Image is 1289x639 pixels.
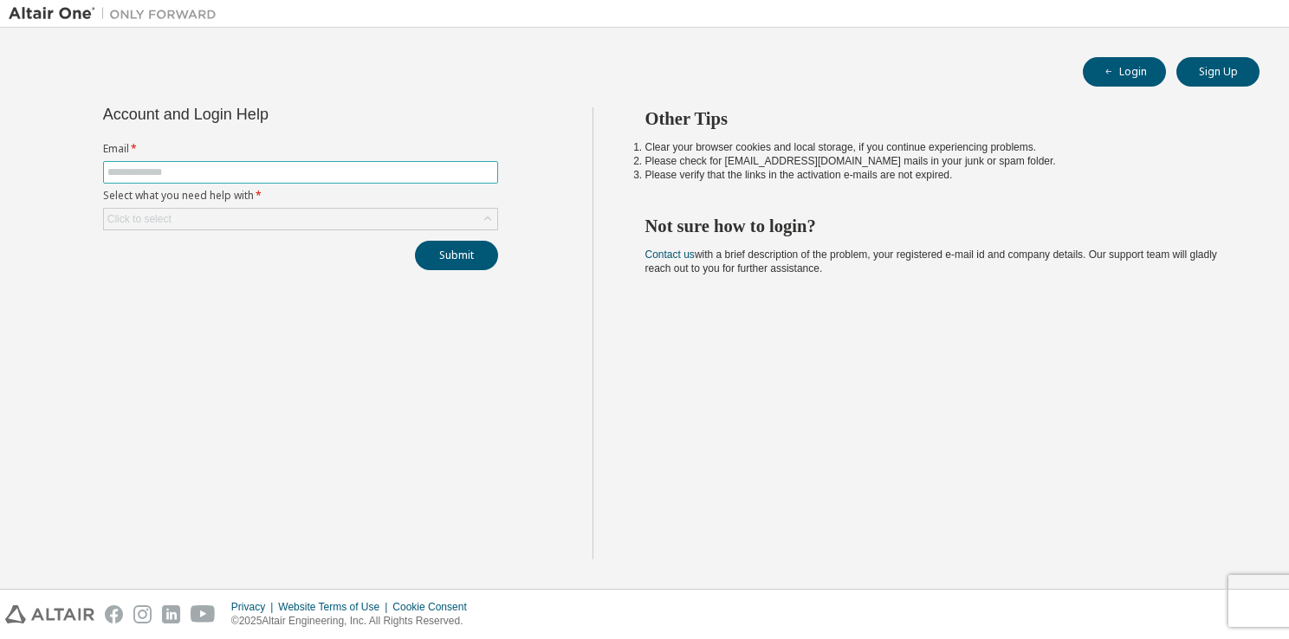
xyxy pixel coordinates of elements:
h2: Other Tips [645,107,1229,130]
img: facebook.svg [105,605,123,623]
div: Click to select [107,212,172,226]
div: Website Terms of Use [278,600,392,614]
div: Cookie Consent [392,600,476,614]
li: Clear your browser cookies and local storage, if you continue experiencing problems. [645,140,1229,154]
a: Contact us [645,248,695,261]
img: instagram.svg [133,605,152,623]
li: Please check for [EMAIL_ADDRESS][DOMAIN_NAME] mails in your junk or spam folder. [645,154,1229,168]
div: Privacy [231,600,278,614]
label: Select what you need help with [103,189,498,203]
label: Email [103,142,498,156]
img: Altair One [9,5,225,23]
button: Sign Up [1176,57,1260,87]
h2: Not sure how to login? [645,215,1229,237]
button: Login [1083,57,1166,87]
span: with a brief description of the problem, your registered e-mail id and company details. Our suppo... [645,248,1217,274]
div: Click to select [104,209,497,229]
img: linkedin.svg [162,605,180,623]
li: Please verify that the links in the activation e-mails are not expired. [645,168,1229,182]
img: youtube.svg [191,605,216,623]
button: Submit [415,241,498,270]
div: Account and Login Help [103,107,419,121]
p: © 2025 Altair Engineering, Inc. All Rights Reserved. [231,614,477,629]
img: altair_logo.svg [5,605,94,623]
